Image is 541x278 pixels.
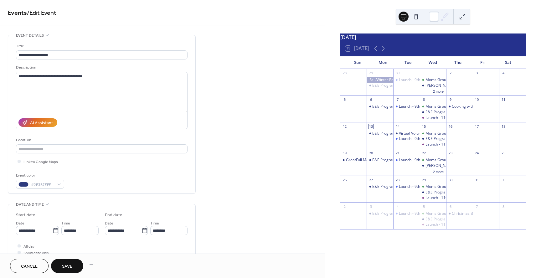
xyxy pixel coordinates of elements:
div: 9 [448,97,453,102]
div: E&E Programming [367,184,393,189]
div: Launch - 11th & 12th [420,222,446,227]
div: Moms Group [425,157,448,163]
div: E&E Programming [425,217,458,222]
div: Daniel Murphy Application Deadline [420,83,446,88]
span: Event details [16,32,44,39]
div: E&E Programming [372,157,404,163]
div: E&E Programming [367,157,393,163]
div: 5 [422,204,426,209]
div: Launch - 11th & 12th [425,195,461,201]
div: Moms Group [425,211,448,216]
span: All day [23,243,34,250]
div: 19 [342,151,347,156]
div: 5 [342,97,347,102]
span: Save [62,263,72,270]
div: 26 [342,178,347,182]
div: 29 [422,178,426,182]
div: Location [16,137,186,143]
div: 12 [342,124,347,129]
div: 6 [368,97,373,102]
div: Launch - 9th & 10th [399,77,433,83]
div: Wed [420,56,446,69]
div: 6 [448,204,453,209]
div: 28 [342,71,347,75]
div: Launch - 9th & 10th [399,157,433,163]
div: 23 [448,151,453,156]
div: 21 [395,151,400,156]
div: Moms Group [425,131,448,136]
div: Moms Group [420,131,446,136]
div: 17 [475,124,479,129]
div: 24 [475,151,479,156]
div: Launch - 9th & 10th [399,211,433,216]
div: 7 [395,97,400,102]
div: E&E Programming [420,190,446,195]
div: 8 [501,204,506,209]
div: E&E Programming [372,83,404,88]
div: Fri [471,56,496,69]
div: 15 [422,124,426,129]
div: 10 [475,97,479,102]
span: Date [16,220,24,227]
div: Launch - 9th & 10th [393,104,420,109]
div: Description [16,64,186,71]
div: E&E Programming [367,211,393,216]
div: 3 [368,204,373,209]
div: Sun [345,56,370,69]
div: Moms Group [425,104,448,109]
div: Launch - 9th & 10th [393,77,420,83]
span: / Edit Event [27,7,56,19]
div: Launch - 9th & 10th [399,104,433,109]
div: Launch - 9th & 10th [399,184,433,189]
div: 13 [368,124,373,129]
div: Mon [370,56,395,69]
span: Cancel [21,263,38,270]
div: E&E Programming [372,131,404,136]
span: Show date only [23,250,49,256]
div: E&E Programming [372,211,404,216]
div: Cooking with Ernie [446,104,473,109]
span: #2E3B7EFF [31,182,54,188]
div: [PERSON_NAME] Tie Dye Event [425,163,480,168]
div: AI Assistant [30,120,53,126]
div: 27 [368,178,373,182]
div: End date [105,212,122,219]
div: 11 [501,97,506,102]
div: Christmas Boutique! [446,211,473,216]
div: Cooking with [PERSON_NAME] [452,104,504,109]
div: Thu [446,56,471,69]
div: Launch - 11th & 12th [425,222,461,227]
div: Launch - 9th & 10th [393,136,420,142]
div: Start date [16,212,35,219]
div: 4 [395,204,400,209]
div: E&E Programming [425,136,458,142]
span: Date and time [16,201,44,208]
div: 20 [368,151,373,156]
div: 29 [368,71,373,75]
div: Launch - 11th & 12th [420,142,446,147]
div: [PERSON_NAME] Application Deadline [425,83,492,88]
a: Events [8,7,27,19]
div: 2 [448,71,453,75]
div: Virtual Volunteer Information Session [393,131,420,136]
div: 30 [448,178,453,182]
span: Link to Google Maps [23,159,58,165]
div: 31 [475,178,479,182]
button: Save [51,259,83,273]
div: Moms Group [420,157,446,163]
div: E&E Programming [420,110,446,115]
div: E&E Programming [367,83,393,88]
div: Launch - 9th & 10th [393,184,420,189]
div: Launch - 11th & 12th [425,115,461,121]
div: Moms Group [425,184,448,189]
div: Moms Group [425,77,448,83]
button: Cancel [10,259,49,273]
div: 16 [448,124,453,129]
div: GreatFull Market! [340,157,367,163]
div: 22 [422,151,426,156]
div: Launch - 11th & 12th [425,142,461,147]
div: Moms Group [420,104,446,109]
div: Event color [16,172,63,179]
div: 25 [501,151,506,156]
